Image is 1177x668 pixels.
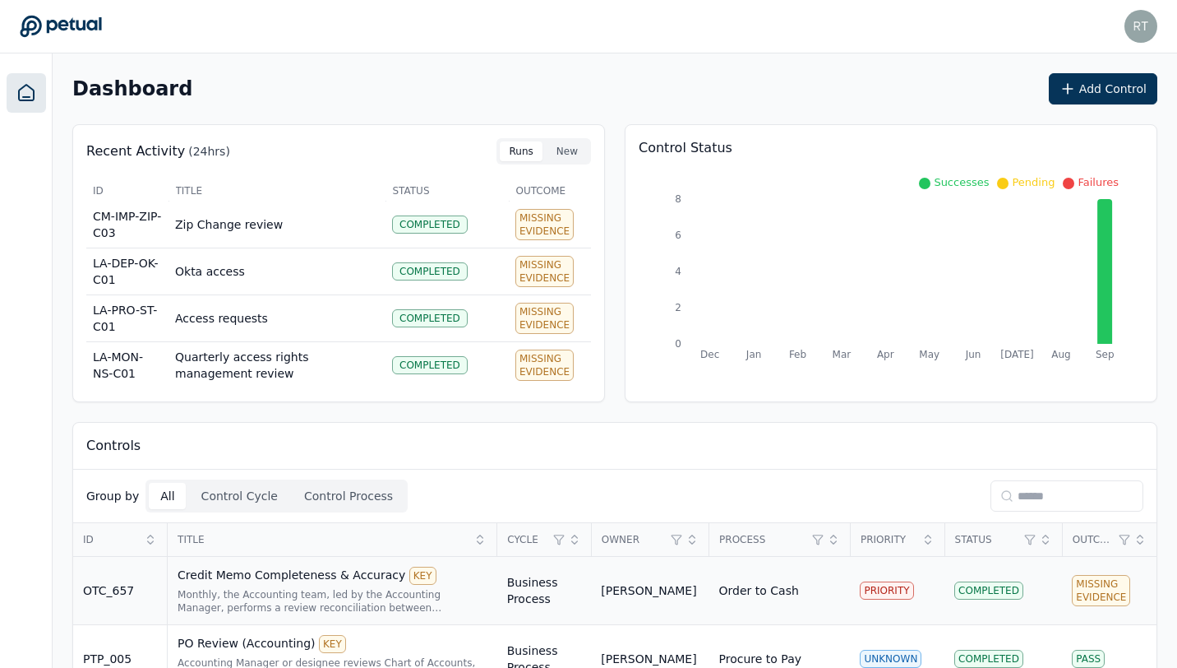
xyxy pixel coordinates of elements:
[675,266,681,277] tspan: 4
[1012,176,1055,188] span: Pending
[86,436,141,456] p: Controls
[965,349,981,360] tspan: Jun
[1072,575,1130,606] div: Missing Evidence
[789,349,806,360] tspan: Feb
[515,209,574,240] div: Missing Evidence
[547,141,588,161] button: New
[93,350,143,380] span: LA-MON-NS-C01
[93,210,161,239] span: CM-IMP-ZIP-C03
[93,184,162,197] span: ID
[168,342,385,389] td: Quarterly access rights management review
[190,483,289,509] button: Control Cycle
[319,635,346,653] div: KEY
[83,533,139,546] span: ID
[700,349,719,360] tspan: Dec
[178,588,487,615] div: Monthly, the Accounting team, led by the Accounting Manager, performs a review reconciliation bet...
[93,257,158,286] span: LA-DEP-OK-C01
[393,184,502,197] span: Status
[860,650,921,668] div: UNKNOWN
[497,557,592,625] td: Business Process
[515,350,574,381] div: Missing Evidence
[675,338,681,350] tspan: 0
[409,567,436,585] div: KEY
[178,533,468,546] span: Title
[168,202,385,248] td: Zip Change review
[176,184,379,197] span: Title
[188,143,230,160] p: (24hrs)
[83,582,157,599] div: OTC_657
[149,483,186,509] button: All
[507,533,548,546] span: Cycle
[515,303,574,334] div: Missing Evidence
[72,77,192,100] h2: Dashboard
[500,141,543,161] button: Runs
[83,651,157,667] div: PTP_005
[601,651,696,667] div: [PERSON_NAME]
[861,533,916,546] span: Priority
[934,176,989,188] span: Successes
[516,184,585,197] span: Outcome
[1000,349,1034,360] tspan: [DATE]
[955,533,1019,546] span: Status
[675,230,681,241] tspan: 6
[1096,349,1115,360] tspan: Sep
[954,650,1023,668] div: Completed
[719,582,799,599] div: Order to Cash
[602,533,666,546] span: Owner
[392,262,468,281] div: Completed
[293,483,404,509] button: Control Process
[86,488,139,504] p: Group by
[601,582,696,599] div: [PERSON_NAME]
[1072,650,1105,668] div: Pass
[1049,73,1157,104] button: Add Control
[20,15,102,38] a: Go to Dashboard
[168,295,385,342] td: Access requests
[392,216,468,234] div: Completed
[86,141,185,161] p: Recent Activity
[178,635,487,653] div: PO Review (Accounting)
[719,533,807,546] span: Process
[1073,533,1114,546] span: Outcome
[675,302,681,313] tspan: 2
[639,138,1143,158] p: Control Status
[745,349,762,360] tspan: Jan
[515,256,574,287] div: Missing Evidence
[833,349,852,360] tspan: Mar
[168,248,385,295] td: Okta access
[719,651,801,667] div: Procure to Pay
[919,349,939,360] tspan: May
[93,304,157,333] span: LA-PRO-ST-C01
[1051,349,1070,360] tspan: Aug
[860,582,913,600] div: PRIORITY
[392,309,468,327] div: Completed
[392,356,468,374] div: Completed
[877,349,894,360] tspan: Apr
[178,567,487,585] div: Credit Memo Completeness & Accuracy
[675,193,681,205] tspan: 8
[7,73,46,113] a: Dashboard
[1124,10,1157,43] img: Riddhi Thakkar
[954,582,1023,600] div: Completed
[1078,176,1119,188] span: Failures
